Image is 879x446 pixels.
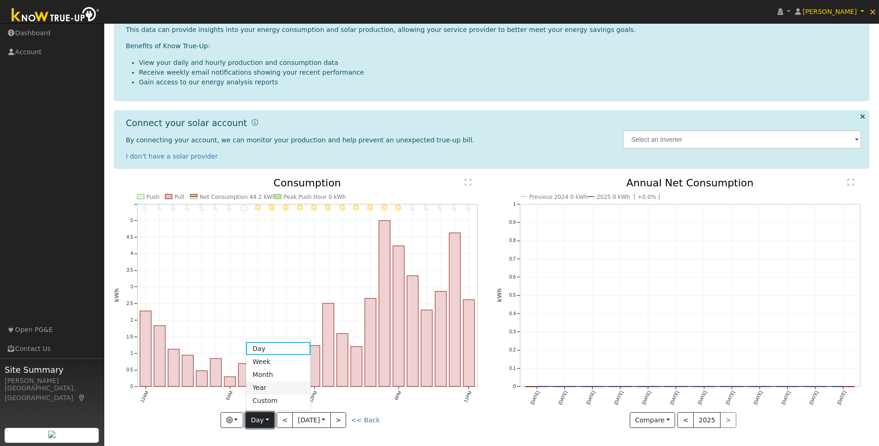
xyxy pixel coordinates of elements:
[168,350,179,387] rect: onclick=""
[273,177,341,189] text: Consumption
[509,238,516,243] text: 0.8
[407,276,418,387] rect: onclick=""
[246,368,310,381] a: Month
[126,118,247,128] h1: Connect your solar account
[697,390,708,406] text: [DATE]
[646,385,650,389] circle: onclick=""
[786,385,790,389] circle: onclick=""
[185,204,190,211] i: 3AM - Clear
[227,204,232,211] i: 6AM - Clear
[130,384,133,389] text: 0
[139,68,862,77] li: Receive weekly email notifications showing your recent performance
[78,394,86,401] a: Map
[814,385,817,389] circle: onclick=""
[196,371,207,387] rect: onclick=""
[467,204,472,211] i: 11PM - Clear
[246,342,310,355] a: Day
[130,318,133,323] text: 2
[630,412,676,428] button: Compare
[438,204,443,211] i: 9PM - Clear
[5,383,99,403] div: [GEOGRAPHIC_DATA], [GEOGRAPHIC_DATA]
[596,194,660,200] text: 2025 0 kWh [ +0.0% ]
[781,390,791,406] text: [DATE]
[395,204,402,211] i: 6PM - Clear
[323,304,334,387] rect: onclick=""
[509,330,516,335] text: 0.3
[139,77,862,87] li: Gain access to our energy analysis reports
[410,204,415,211] i: 7PM - Clear
[613,390,624,406] text: [DATE]
[114,288,120,302] text: kWh
[126,301,133,306] text: 2.5
[463,390,473,403] text: 11PM
[623,130,861,149] input: Select an Inverter
[139,58,862,68] li: View your daily and hourly production and consumption data
[48,431,56,438] img: retrieve
[513,384,516,389] text: 0
[758,385,762,389] circle: onclick=""
[424,204,429,211] i: 8PM - Clear
[674,385,678,389] circle: onclick=""
[351,347,362,387] rect: onclick=""
[5,376,99,386] div: [PERSON_NAME]
[725,390,735,406] text: [DATE]
[130,251,133,256] text: 4
[240,204,247,211] i: 7AM - MostlyCloudy
[496,288,503,302] text: kWh
[246,381,310,394] a: Year
[509,274,516,280] text: 0.6
[311,204,317,211] i: 12PM - Clear
[590,385,594,389] circle: onclick=""
[509,293,516,298] text: 0.5
[210,359,221,387] rect: onclick=""
[126,136,474,144] span: By connecting your account, we can monitor your production and help prevent an unexpected true-up...
[139,390,149,403] text: 12AM
[563,385,566,389] circle: onclick=""
[297,204,304,211] i: 11AM - Clear
[157,204,162,211] i: 1AM - Clear
[836,390,847,406] text: [DATE]
[535,385,538,389] circle: onclick=""
[449,233,461,387] rect: onclick=""
[513,202,516,207] text: 1
[529,194,588,200] text: Previous 2024 0 kWh
[284,194,346,200] text: Peak Push Hour 0 kWh
[339,204,346,211] i: 2PM - Clear
[463,300,474,387] rect: onclick=""
[126,153,218,160] a: I don't have a solar provider
[130,284,133,289] text: 3
[509,311,516,316] text: 0.4
[246,355,310,368] a: Week
[126,26,636,33] span: This data can provide insights into your energy consumption and solar production, allowing your s...
[325,204,331,211] i: 1PM - Clear
[126,41,862,51] p: Benefits of Know True-Up:
[140,311,151,387] rect: onclick=""
[126,334,133,339] text: 1.5
[199,204,204,211] i: 4AM - Clear
[509,366,516,371] text: 0.1
[337,334,348,387] rect: onclick=""
[174,194,184,200] text: Pull
[277,412,293,428] button: <
[246,394,310,407] a: Custom
[509,256,516,261] text: 0.7
[529,390,540,406] text: [DATE]
[365,299,376,387] rect: onclick=""
[557,390,568,406] text: [DATE]
[255,204,261,211] i: 8AM - Clear
[626,177,754,189] text: Annual Net Consumption
[130,351,133,356] text: 1
[509,348,516,353] text: 0.2
[367,204,374,211] i: 4PM - Clear
[225,390,234,401] text: 6AM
